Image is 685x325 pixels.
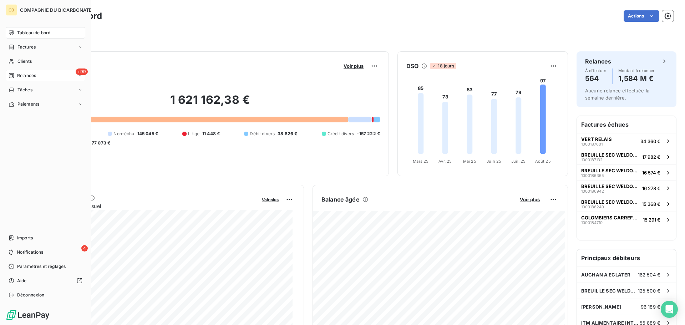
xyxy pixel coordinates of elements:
span: AUCHAN A ECLATER [581,272,630,278]
span: BREUIL LE SEC WELDOM ENTREPOT-30 [581,152,639,158]
span: 125 500 € [638,288,660,294]
tspan: Juin 25 [487,159,501,164]
span: Tâches [17,87,32,93]
h2: 1 621 162,38 € [40,93,380,114]
span: BREUIL LE SEC WELDOM ENTREPOT-30 [581,168,639,173]
a: Imports [6,232,85,244]
span: 11 448 € [202,131,220,137]
button: Voir plus [341,63,366,69]
a: Tableau de bord [6,27,85,39]
span: 38 826 € [278,131,297,137]
span: Voir plus [344,63,364,69]
h6: Balance âgée [321,195,360,204]
span: COLOMBIERS CARREFOUR -011 [581,215,640,220]
span: BREUIL LE SEC WELDOM ENTREPOT-30 [581,199,639,205]
span: Notifications [17,249,43,255]
span: BREUIL LE SEC WELDOM ENTREPOT-30 [581,288,638,294]
span: À effectuer [585,68,607,73]
span: [PERSON_NAME] [581,304,621,310]
tspan: Juil. 25 [511,159,526,164]
a: Clients [6,56,85,67]
button: VERT RELAIS100018760134 360 € [577,133,676,149]
span: 15 368 € [642,201,660,207]
span: BREUIL LE SEC WELDOM ENTREPOT-30 [581,183,639,189]
span: Factures [17,44,36,50]
button: Actions [624,10,659,22]
span: 1000186365 [581,173,604,178]
a: Paramètres et réglages [6,261,85,272]
span: Tableau de bord [17,30,50,36]
span: COMPAGNIE DU BICARBONATE [20,7,92,13]
a: Factures [6,41,85,53]
span: Déconnexion [17,292,45,298]
span: 1000184710 [581,220,603,225]
span: 1000186942 [581,189,604,193]
span: 96 189 € [641,304,660,310]
a: Aide [6,275,85,286]
span: Paramètres et réglages [17,263,66,270]
span: Litige [188,131,199,137]
button: BREUIL LE SEC WELDOM ENTREPOT-30100018636516 574 € [577,164,676,180]
span: 17 982 € [642,154,660,160]
span: Non-échu [113,131,134,137]
span: Crédit divers [328,131,354,137]
span: -157 222 € [357,131,380,137]
h6: Relances [585,57,611,66]
span: 162 504 € [638,272,660,278]
span: 15 291 € [643,217,660,223]
span: Imports [17,235,33,241]
button: Voir plus [260,196,281,203]
a: Tâches [6,84,85,96]
span: Voir plus [520,197,540,202]
button: Voir plus [518,196,542,203]
span: VERT RELAIS [581,136,612,142]
span: Relances [17,72,36,79]
span: 18 jours [430,63,456,69]
h4: 1,584 M € [618,73,655,84]
span: 16 278 € [642,186,660,191]
span: Aide [17,278,27,284]
h6: Factures échues [577,116,676,133]
h4: 564 [585,73,607,84]
span: 145 045 € [137,131,158,137]
span: 34 360 € [640,138,660,144]
span: 1000187132 [581,158,603,162]
span: Aucune relance effectuée la semaine dernière. [585,88,649,101]
span: 1000187601 [581,142,603,146]
button: BREUIL LE SEC WELDOM ENTREPOT-30100018624015 368 € [577,196,676,212]
span: -77 073 € [90,140,110,146]
span: Voir plus [262,197,279,202]
div: Open Intercom Messenger [661,301,678,318]
span: Montant à relancer [618,68,655,73]
img: Logo LeanPay [6,309,50,321]
span: +99 [76,68,88,75]
span: 4 [81,245,88,252]
span: Chiffre d'affaires mensuel [40,202,257,210]
button: BREUIL LE SEC WELDOM ENTREPOT-30100018713217 982 € [577,149,676,164]
div: CD [6,4,17,16]
tspan: Mai 25 [463,159,476,164]
a: +99Relances [6,70,85,81]
tspan: Avr. 25 [438,159,452,164]
span: 16 574 € [642,170,660,176]
h6: Principaux débiteurs [577,249,676,266]
tspan: Mars 25 [413,159,428,164]
span: 1000186240 [581,205,604,209]
span: Clients [17,58,32,65]
a: Paiements [6,98,85,110]
button: COLOMBIERS CARREFOUR -011100018471015 291 € [577,212,676,227]
span: Débit divers [250,131,275,137]
button: BREUIL LE SEC WELDOM ENTREPOT-30100018694216 278 € [577,180,676,196]
h6: DSO [406,62,418,70]
tspan: Août 25 [535,159,551,164]
span: Paiements [17,101,39,107]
